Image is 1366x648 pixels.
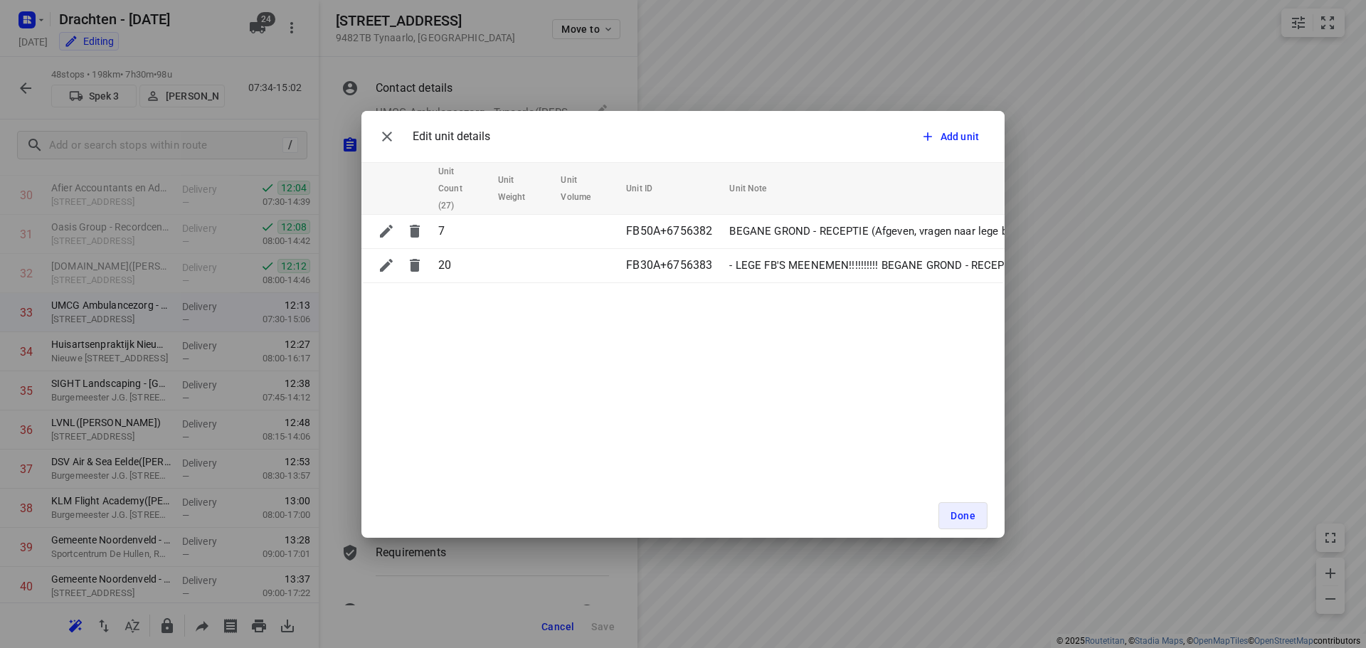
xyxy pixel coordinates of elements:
td: FB50A+6756382 [620,214,724,248]
div: Edit unit details [373,122,490,151]
span: Unit Volume [561,171,609,206]
span: Add unit [941,129,979,144]
button: Delete [401,217,429,245]
button: Edit [372,217,401,245]
p: BEGANE GROND - RECEPTIE (Afgeven, vragen naar lege box) [729,223,1174,240]
td: 20 [433,248,492,282]
button: Done [938,502,988,529]
p: - LEGE FB'S MEENEMEN!!!!!!!!!! BEGANE GROND - RECEPTIE (Afgeven, vragen naar lege box) [729,257,1174,274]
span: Unit Note [729,180,785,197]
button: Add unit [915,124,988,149]
button: Edit [372,251,401,280]
td: 7 [433,214,492,248]
span: Unit Count (27) [438,163,481,214]
button: Delete [401,251,429,280]
span: Done [951,510,975,521]
td: FB30A+6756383 [620,248,724,282]
span: Unit Weight [498,171,544,206]
span: Unit ID [626,180,671,197]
